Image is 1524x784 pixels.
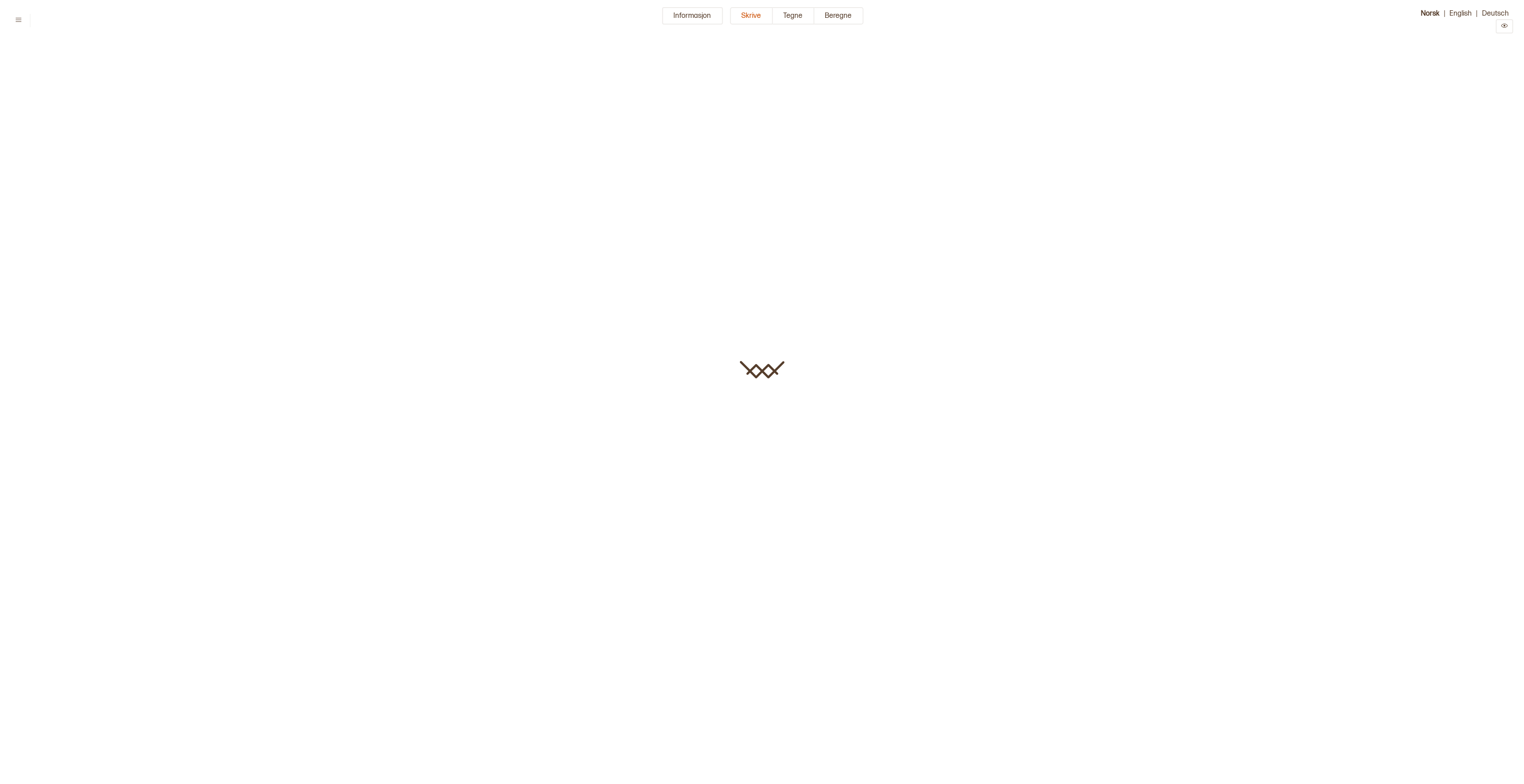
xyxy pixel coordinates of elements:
[773,7,814,33] a: Tegne
[730,7,773,33] a: Skrive
[814,7,864,33] a: Beregne
[1478,7,1513,19] button: Deutsch
[1402,7,1513,33] div: | |
[1496,19,1513,33] button: Preview
[1496,23,1513,31] a: Preview
[1501,22,1508,29] svg: Preview
[814,7,864,25] button: Beregne
[773,7,814,25] button: Tegne
[1416,7,1444,19] button: Norsk
[730,7,773,25] button: Skrive
[1445,7,1477,19] button: English
[662,7,723,25] button: Informasjon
